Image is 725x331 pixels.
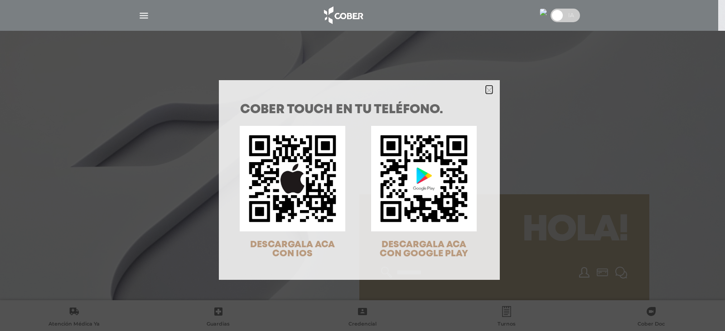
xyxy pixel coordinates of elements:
img: qr-code [240,126,345,231]
button: Close [486,86,493,94]
h1: COBER TOUCH en tu teléfono. [240,104,478,116]
img: qr-code [371,126,477,231]
span: DESCARGALA ACA CON GOOGLE PLAY [380,240,468,258]
span: DESCARGALA ACA CON IOS [250,240,335,258]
